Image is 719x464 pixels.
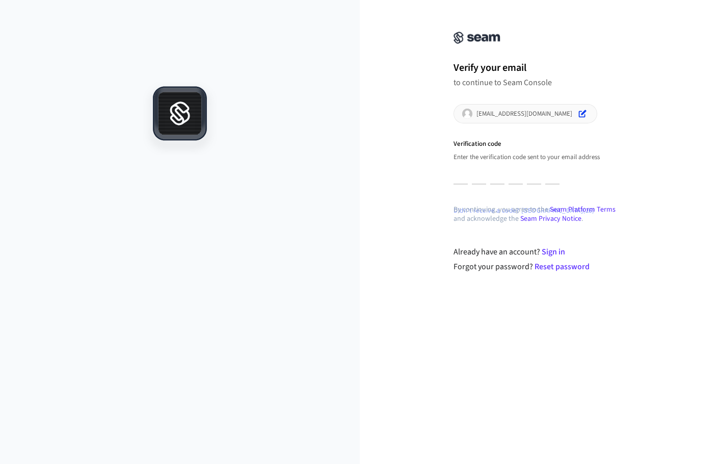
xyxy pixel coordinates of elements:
[550,204,616,215] a: Seam Platform Terms
[509,165,523,185] input: Digit 4
[545,165,560,185] input: Digit 6
[454,32,500,44] img: Seam Console
[472,165,486,185] input: Digit 2
[576,108,589,120] button: Edit
[454,261,625,273] div: Forgot your password?
[454,60,625,75] h1: Verify your email
[454,205,625,223] p: By continuing, you agree to the and acknowledge the .
[454,78,625,88] p: to continue to Seam Console
[454,153,625,161] p: Enter the verification code sent to your email address
[454,140,625,149] p: Verification code
[454,246,625,258] div: Already have an account?
[476,110,572,118] p: [EMAIL_ADDRESS][DOMAIN_NAME]
[535,261,590,272] a: Reset password
[454,165,468,185] input: Enter verification code. Digit 1
[490,165,504,185] input: Digit 3
[542,246,565,257] a: Sign in
[520,214,581,224] a: Seam Privacy Notice
[527,165,541,185] input: Digit 5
